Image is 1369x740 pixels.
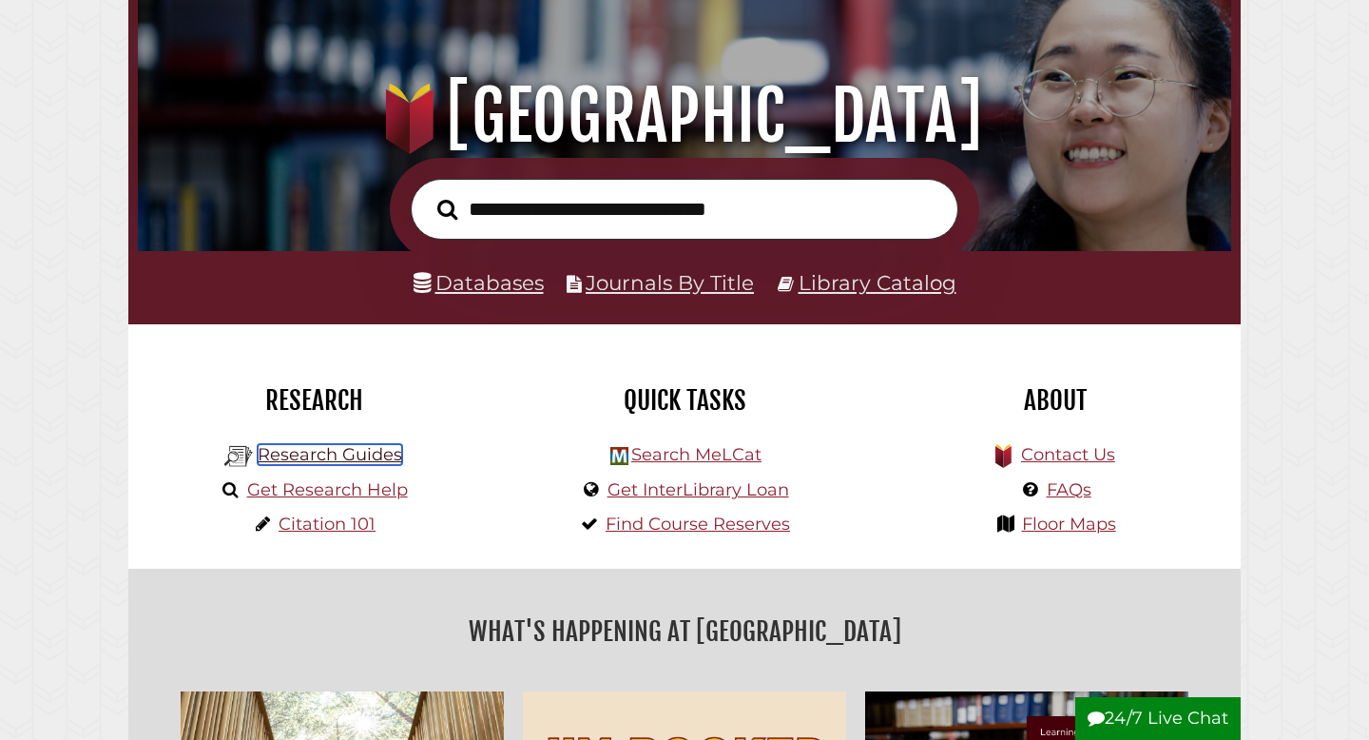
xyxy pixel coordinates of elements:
[799,270,956,295] a: Library Catalog
[159,74,1211,158] h1: [GEOGRAPHIC_DATA]
[1021,444,1115,465] a: Contact Us
[513,384,856,417] h2: Quick Tasks
[247,479,408,500] a: Get Research Help
[606,514,790,535] a: Find Course Reserves
[1022,514,1116,535] a: Floor Maps
[631,444,762,465] a: Search MeLCat
[586,270,754,295] a: Journals By Title
[279,514,376,535] a: Citation 101
[1047,479,1091,500] a: FAQs
[414,270,544,295] a: Databases
[143,610,1226,653] h2: What's Happening at [GEOGRAPHIC_DATA]
[607,479,789,500] a: Get InterLibrary Loan
[224,442,253,471] img: Hekman Library Logo
[437,198,457,220] i: Search
[428,194,467,225] button: Search
[884,384,1226,417] h2: About
[143,384,485,417] h2: Research
[258,444,402,465] a: Research Guides
[610,447,628,465] img: Hekman Library Logo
